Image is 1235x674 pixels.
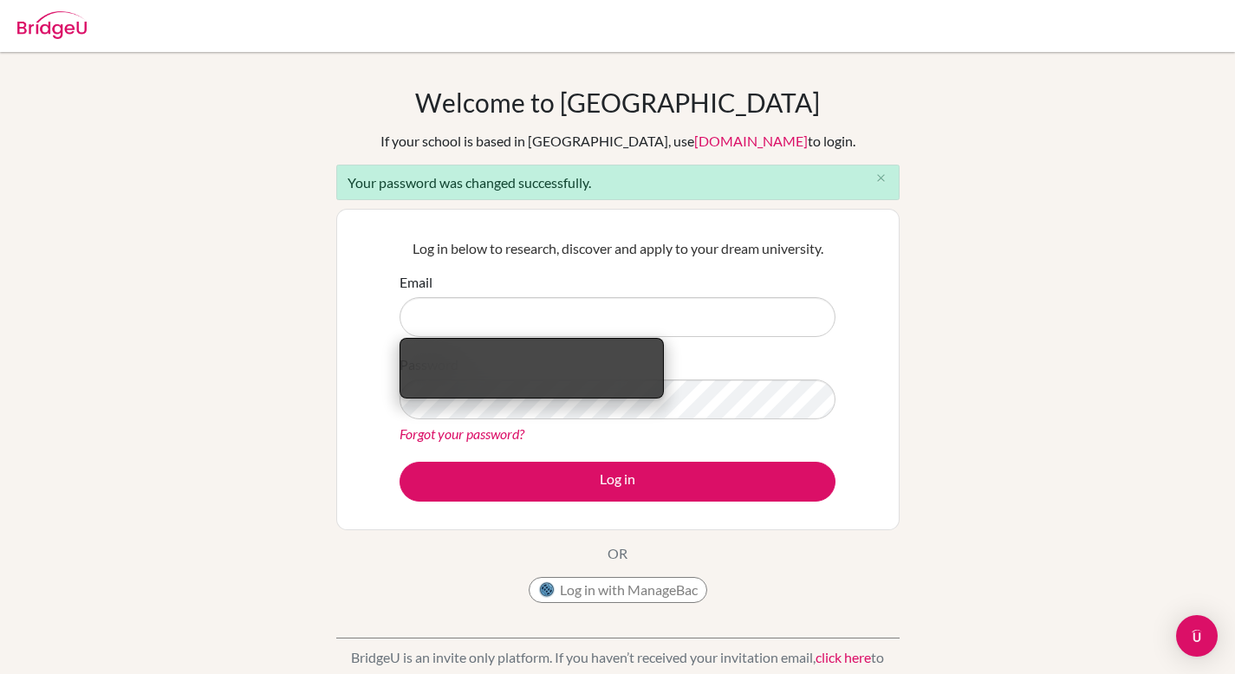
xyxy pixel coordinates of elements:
[17,11,87,39] img: Bridge-U
[400,462,835,502] button: Log in
[694,133,808,149] a: [DOMAIN_NAME]
[400,425,524,442] a: Forgot your password?
[336,165,900,200] div: Your password was changed successfully.
[400,272,432,293] label: Email
[380,131,855,152] div: If your school is based in [GEOGRAPHIC_DATA], use to login.
[816,649,871,665] a: click here
[1176,615,1218,657] div: Open Intercom Messenger
[608,543,627,564] p: OR
[529,577,707,603] button: Log in with ManageBac
[874,172,887,185] i: close
[864,165,899,191] button: Close
[415,87,820,118] h1: Welcome to [GEOGRAPHIC_DATA]
[400,238,835,259] p: Log in below to research, discover and apply to your dream university.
